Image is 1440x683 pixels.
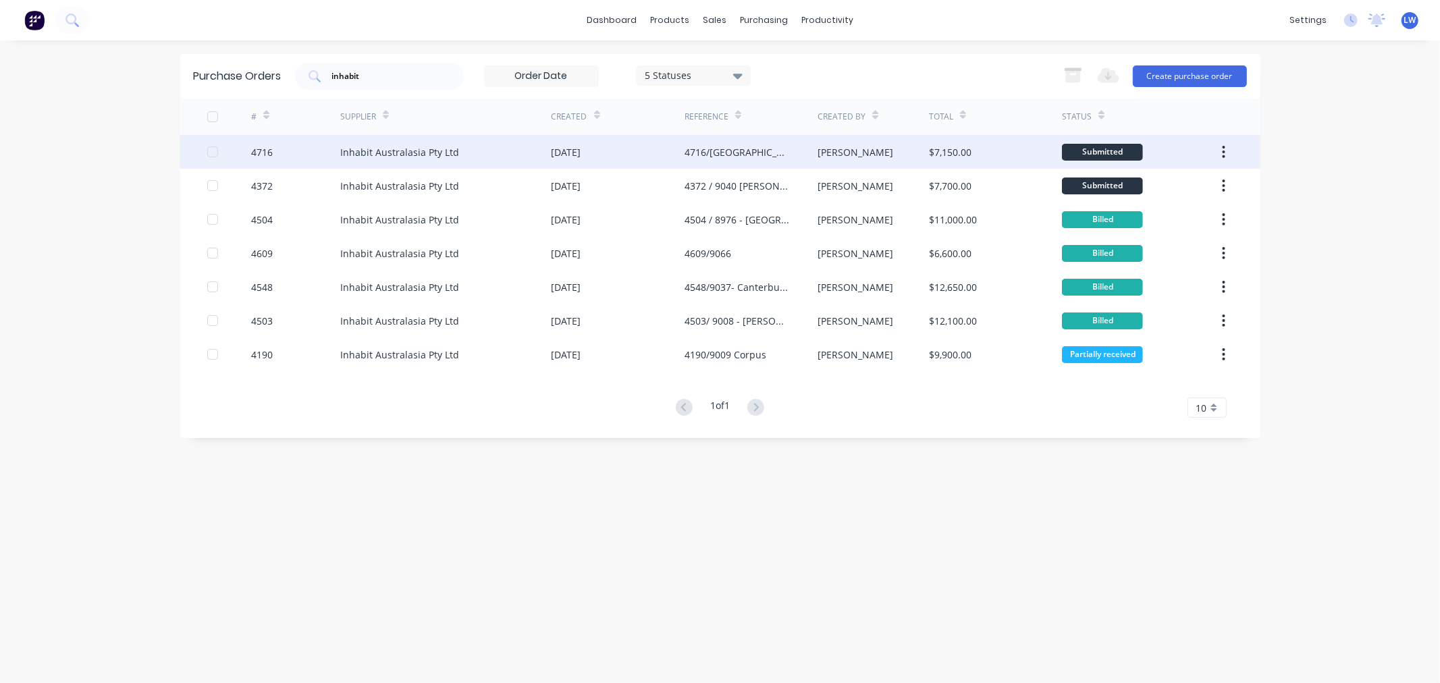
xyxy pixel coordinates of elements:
[24,10,45,30] img: Factory
[1062,245,1143,262] div: Billed
[1062,211,1143,228] div: Billed
[1404,14,1416,26] span: LW
[929,314,977,328] div: $12,100.00
[818,145,893,159] div: [PERSON_NAME]
[580,10,643,30] a: dashboard
[929,179,971,193] div: $7,700.00
[696,10,733,30] div: sales
[685,246,731,261] div: 4609/9066
[929,145,971,159] div: $7,150.00
[552,246,581,261] div: [DATE]
[340,145,459,159] div: Inhabit Australasia Pty Ltd
[1196,401,1207,415] span: 10
[929,111,953,123] div: Total
[1283,10,1333,30] div: settings
[818,213,893,227] div: [PERSON_NAME]
[331,70,443,83] input: Search purchase orders...
[552,280,581,294] div: [DATE]
[818,348,893,362] div: [PERSON_NAME]
[340,179,459,193] div: Inhabit Australasia Pty Ltd
[685,280,791,294] div: 4548/9037- Canterbury Leisure & Aquatic centre
[552,111,587,123] div: Created
[251,179,273,193] div: 4372
[251,348,273,362] div: 4190
[552,213,581,227] div: [DATE]
[643,10,696,30] div: products
[1062,312,1143,329] div: Billed
[818,280,893,294] div: [PERSON_NAME]
[340,246,459,261] div: Inhabit Australasia Pty Ltd
[818,314,893,328] div: [PERSON_NAME]
[685,314,791,328] div: 4503/ 9008 - [PERSON_NAME]
[685,111,728,123] div: Reference
[818,179,893,193] div: [PERSON_NAME]
[340,280,459,294] div: Inhabit Australasia Pty Ltd
[685,213,791,227] div: 4504 / 8976 - [GEOGRAPHIC_DATA]
[929,348,971,362] div: $9,900.00
[685,179,791,193] div: 4372 / 9040 [PERSON_NAME]
[485,66,598,86] input: Order Date
[929,280,977,294] div: $12,650.00
[795,10,860,30] div: productivity
[1062,346,1143,363] div: Partially received
[929,246,971,261] div: $6,600.00
[251,111,257,123] div: #
[552,348,581,362] div: [DATE]
[251,246,273,261] div: 4609
[818,111,865,123] div: Created By
[251,145,273,159] div: 4716
[552,179,581,193] div: [DATE]
[340,213,459,227] div: Inhabit Australasia Pty Ltd
[340,111,376,123] div: Supplier
[818,246,893,261] div: [PERSON_NAME]
[1062,111,1092,123] div: Status
[552,314,581,328] div: [DATE]
[251,280,273,294] div: 4548
[645,68,741,82] div: 5 Statuses
[1133,65,1247,87] button: Create purchase order
[685,348,766,362] div: 4190/9009 Corpus
[1062,144,1143,161] div: Submitted
[340,348,459,362] div: Inhabit Australasia Pty Ltd
[1062,279,1143,296] div: Billed
[733,10,795,30] div: purchasing
[552,145,581,159] div: [DATE]
[251,213,273,227] div: 4504
[710,398,730,418] div: 1 of 1
[194,68,282,84] div: Purchase Orders
[929,213,977,227] div: $11,000.00
[685,145,791,159] div: 4716/[GEOGRAPHIC_DATA]
[1062,177,1143,194] div: Submitted
[251,314,273,328] div: 4503
[340,314,459,328] div: Inhabit Australasia Pty Ltd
